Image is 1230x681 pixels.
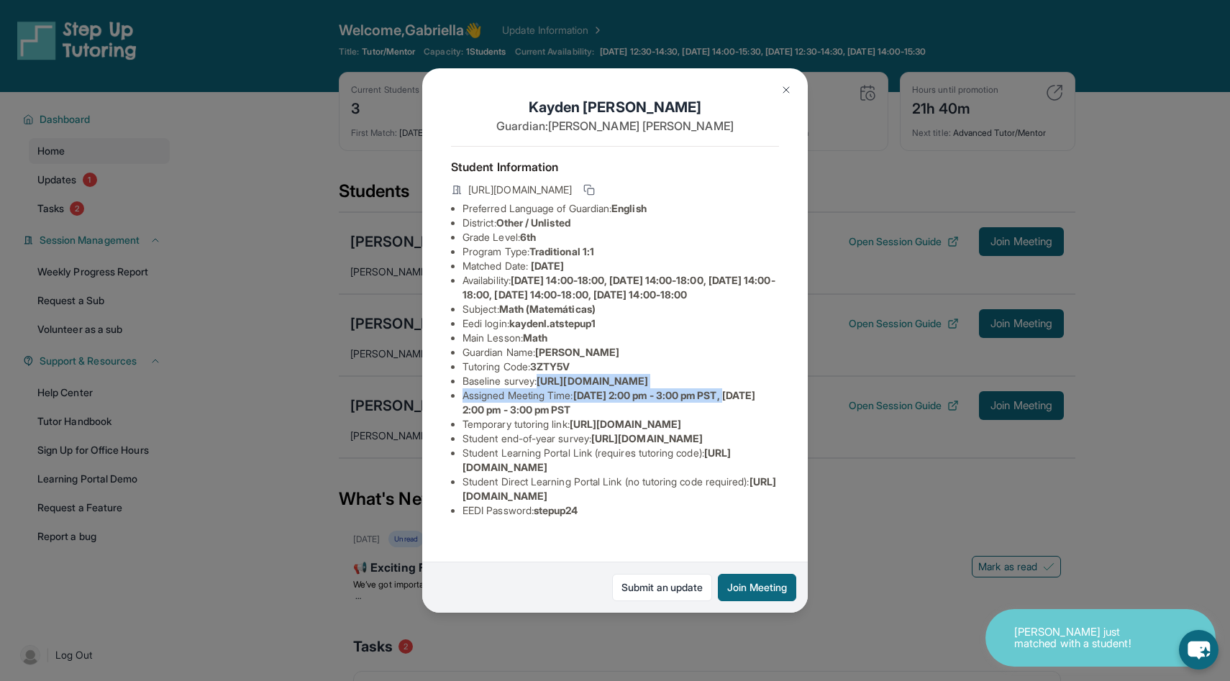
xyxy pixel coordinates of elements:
span: [DATE] 2:00 pm - 3:00 pm PST, [DATE] 2:00 pm - 3:00 pm PST [463,389,755,416]
li: Student end-of-year survey : [463,431,779,446]
span: kaydenl.atstepup1 [509,317,596,329]
li: Availability: [463,273,779,302]
button: Join Meeting [718,574,796,601]
span: [URL][DOMAIN_NAME] [570,418,681,430]
li: Tutoring Code : [463,360,779,374]
li: Grade Level: [463,230,779,244]
li: Program Type: [463,244,779,259]
span: [URL][DOMAIN_NAME] [468,183,572,197]
button: Copy link [580,181,598,198]
li: Main Lesson : [463,331,779,345]
span: Math (Matemáticas) [499,303,596,315]
li: Eedi login : [463,316,779,331]
li: Assigned Meeting Time : [463,388,779,417]
li: Student Direct Learning Portal Link (no tutoring code required) : [463,475,779,503]
h1: Kayden [PERSON_NAME] [451,97,779,117]
img: Close Icon [780,84,792,96]
span: [URL][DOMAIN_NAME] [537,375,648,387]
span: Other / Unlisted [496,216,570,229]
span: Traditional 1:1 [529,245,594,257]
li: Temporary tutoring link : [463,417,779,431]
span: English [611,202,647,214]
li: EEDI Password : [463,503,779,518]
button: chat-button [1179,630,1218,669]
li: District: [463,216,779,230]
li: Baseline survey : [463,374,779,388]
p: Guardian: [PERSON_NAME] [PERSON_NAME] [451,117,779,134]
span: [DATE] 14:00-18:00, [DATE] 14:00-18:00, [DATE] 14:00-18:00, [DATE] 14:00-18:00, [DATE] 14:00-18:00 [463,274,775,301]
li: Guardian Name : [463,345,779,360]
li: Matched Date: [463,259,779,273]
span: 3ZTY5V [530,360,570,373]
li: Preferred Language of Guardian: [463,201,779,216]
li: Student Learning Portal Link (requires tutoring code) : [463,446,779,475]
li: Subject : [463,302,779,316]
h4: Student Information [451,158,779,175]
span: [PERSON_NAME] [535,346,619,358]
a: Submit an update [612,574,712,601]
span: [URL][DOMAIN_NAME] [591,432,703,444]
span: Math [523,332,547,344]
span: stepup24 [534,504,578,516]
span: [DATE] [531,260,564,272]
p: [PERSON_NAME] just matched with a student! [1014,626,1158,650]
span: 6th [520,231,536,243]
